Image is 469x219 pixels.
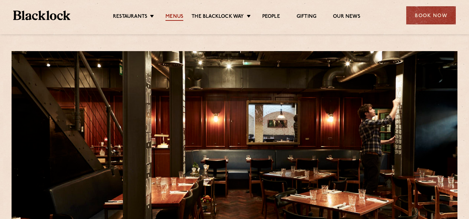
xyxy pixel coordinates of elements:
[262,14,280,21] a: People
[333,14,360,21] a: Our News
[113,14,147,21] a: Restaurants
[192,14,244,21] a: The Blacklock Way
[406,6,456,24] div: Book Now
[297,14,316,21] a: Gifting
[165,14,183,21] a: Menus
[13,11,70,20] img: BL_Textured_Logo-footer-cropped.svg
